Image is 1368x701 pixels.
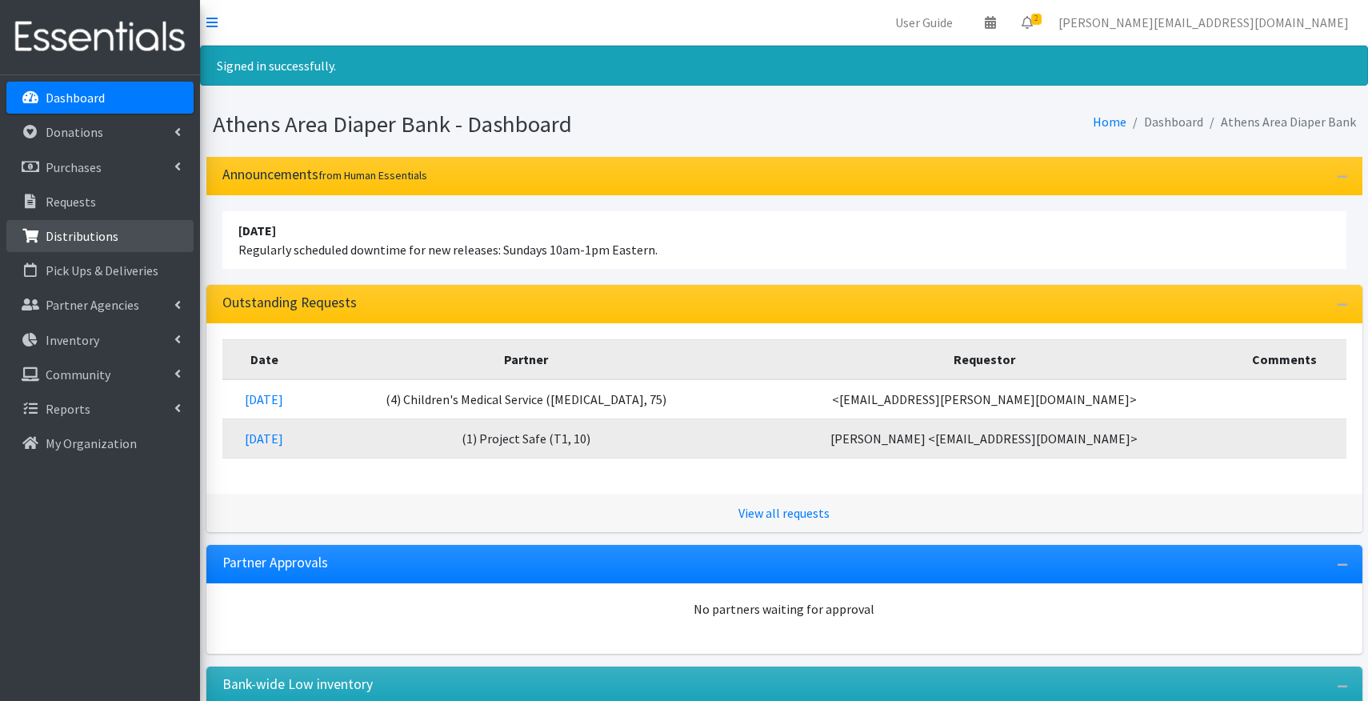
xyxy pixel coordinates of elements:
p: Requests [46,194,96,210]
a: Home [1093,114,1126,130]
img: HumanEssentials [6,10,194,64]
a: Donations [6,116,194,148]
a: Inventory [6,324,194,356]
a: [DATE] [245,431,283,447]
a: 2 [1009,6,1046,38]
a: Partner Agencies [6,289,194,321]
a: [DATE] [245,391,283,407]
li: Dashboard [1126,110,1203,134]
td: (1) Project Safe (T1, 10) [306,419,746,458]
p: Partner Agencies [46,297,139,313]
p: My Organization [46,435,137,451]
p: Distributions [46,228,118,244]
th: Partner [306,339,746,379]
a: My Organization [6,427,194,459]
h1: Athens Area Diaper Bank - Dashboard [213,110,778,138]
a: Distributions [6,220,194,252]
p: Community [46,367,110,383]
p: Reports [46,401,90,417]
a: Requests [6,186,194,218]
a: User Guide [882,6,966,38]
a: Purchases [6,151,194,183]
li: Regularly scheduled downtime for new releases: Sundays 10am-1pm Eastern. [222,211,1346,269]
p: Dashboard [46,90,105,106]
a: [PERSON_NAME][EMAIL_ADDRESS][DOMAIN_NAME] [1046,6,1362,38]
small: from Human Essentials [318,168,427,182]
h3: Outstanding Requests [222,294,357,311]
div: Signed in successfully. [200,46,1368,86]
a: Community [6,359,194,391]
p: Pick Ups & Deliveries [46,262,158,278]
a: Pick Ups & Deliveries [6,254,194,286]
li: Athens Area Diaper Bank [1203,110,1356,134]
a: Reports [6,393,194,425]
h3: Announcements [222,166,427,183]
td: <[EMAIL_ADDRESS][PERSON_NAME][DOMAIN_NAME]> [746,379,1223,419]
p: Donations [46,124,103,140]
a: View all requests [738,505,830,521]
h3: Partner Approvals [222,555,328,571]
strong: [DATE] [238,222,276,238]
th: Date [222,339,306,379]
div: No partners waiting for approval [222,599,1346,619]
td: [PERSON_NAME] <[EMAIL_ADDRESS][DOMAIN_NAME]> [746,419,1223,458]
th: Requestor [746,339,1223,379]
span: 2 [1031,14,1042,25]
a: Dashboard [6,82,194,114]
th: Comments [1223,339,1346,379]
h3: Bank-wide Low inventory [222,676,373,693]
p: Inventory [46,332,99,348]
td: (4) Children's Medical Service ([MEDICAL_DATA], 75) [306,379,746,419]
p: Purchases [46,159,102,175]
